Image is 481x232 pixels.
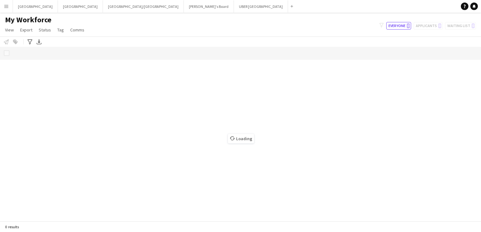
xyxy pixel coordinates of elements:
button: [PERSON_NAME]'s Board [184,0,234,13]
a: Tag [55,26,66,34]
span: View [5,27,14,33]
a: Export [18,26,35,34]
button: [GEOGRAPHIC_DATA] [13,0,58,13]
a: Comms [68,26,87,34]
button: Everyone0 [386,22,411,30]
app-action-btn: Advanced filters [26,38,34,46]
span: Export [20,27,32,33]
a: Status [36,26,54,34]
span: Comms [70,27,84,33]
a: View [3,26,16,34]
span: Loading [228,134,254,143]
span: Tag [57,27,64,33]
button: [GEOGRAPHIC_DATA] [58,0,103,13]
app-action-btn: Export XLSX [35,38,43,46]
button: [GEOGRAPHIC_DATA]/[GEOGRAPHIC_DATA] [103,0,184,13]
span: My Workforce [5,15,51,25]
span: 0 [407,23,410,28]
button: UBER [GEOGRAPHIC_DATA] [234,0,288,13]
span: Status [39,27,51,33]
